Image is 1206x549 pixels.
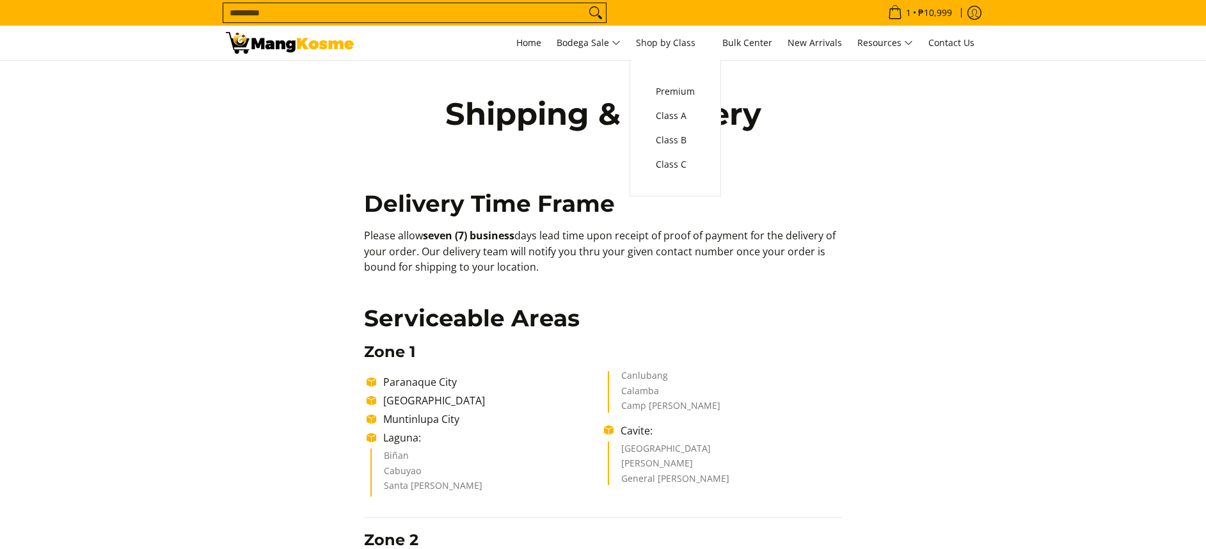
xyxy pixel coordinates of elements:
li: General [PERSON_NAME] [621,474,829,486]
a: Contact Us [922,26,981,60]
li: Camp [PERSON_NAME] [621,401,829,413]
li: Laguna: [377,430,604,445]
li: Santa [PERSON_NAME] [384,481,592,497]
span: New Arrivals [788,36,842,49]
a: Premium [649,79,701,104]
span: Class C [656,157,695,173]
h3: Zone 1 [364,342,842,362]
li: Canlubang [621,371,829,386]
nav: Main Menu [367,26,981,60]
h2: Delivery Time Frame [364,189,842,218]
img: Shipping &amp; Delivery Page l Mang Kosme: Home Appliances Warehouse Sale! [226,32,354,54]
span: • [884,6,956,20]
button: Search [585,3,606,22]
li: Calamba [621,386,829,402]
span: Class A [656,108,695,124]
span: ₱10,999 [916,8,954,17]
li: [GEOGRAPHIC_DATA] [621,444,829,459]
li: Muntinlupa City [377,411,604,427]
h2: Serviceable Areas [364,304,842,333]
span: 1 [904,8,913,17]
span: Home [516,36,541,49]
p: Please allow days lead time upon receipt of proof of payment for the delivery of your order. Our ... [364,228,842,288]
a: New Arrivals [781,26,848,60]
span: Class B [656,132,695,148]
span: Premium [656,84,695,100]
li: Biñan [384,451,592,466]
li: [GEOGRAPHIC_DATA] [377,393,604,408]
span: Paranaque City [383,375,457,389]
a: Class B [649,128,701,152]
a: Bodega Sale [550,26,627,60]
a: Resources [851,26,919,60]
a: Class A [649,104,701,128]
span: Contact Us [928,36,974,49]
li: Cabuyao [384,466,592,482]
a: Home [510,26,548,60]
li: Cavite: [614,423,841,438]
a: Shop by Class [630,26,713,60]
a: Bulk Center [716,26,779,60]
span: Shop by Class [636,35,707,51]
li: [PERSON_NAME] [621,459,829,474]
span: Bulk Center [722,36,772,49]
a: Class C [649,152,701,177]
span: Resources [857,35,913,51]
span: Bodega Sale [557,35,621,51]
b: seven (7) business [423,228,514,243]
h1: Shipping & Delivery [418,95,789,133]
